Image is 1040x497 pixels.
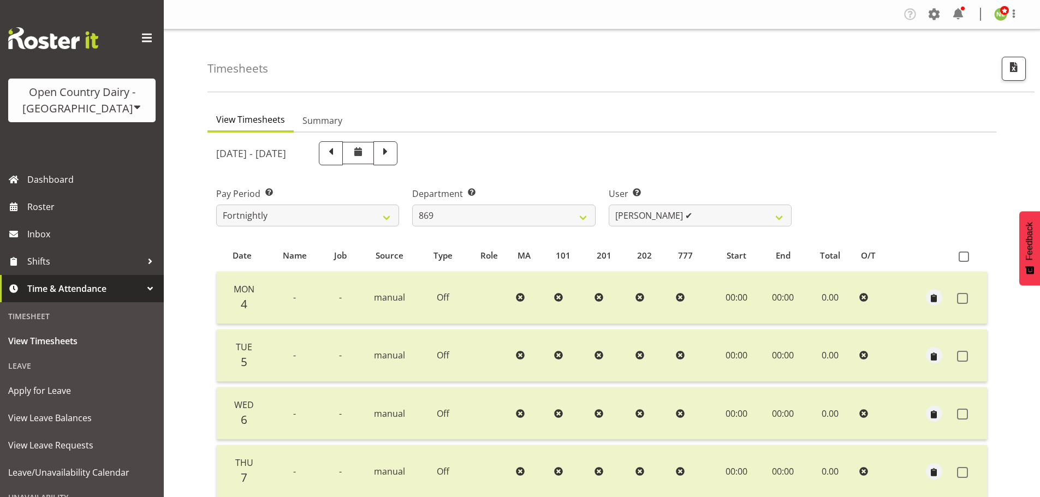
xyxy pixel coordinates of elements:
[3,327,161,355] a: View Timesheets
[302,114,342,127] span: Summary
[3,404,161,432] a: View Leave Balances
[233,249,252,262] span: Date
[293,408,296,420] span: -
[376,249,403,262] span: Source
[712,387,760,440] td: 00:00
[207,62,268,75] h4: Timesheets
[236,341,252,353] span: Tue
[283,249,307,262] span: Name
[8,333,156,349] span: View Timesheets
[27,226,158,242] span: Inbox
[419,272,466,324] td: Off
[419,330,466,382] td: Off
[19,84,145,117] div: Open Country Dairy - [GEOGRAPHIC_DATA]
[241,296,247,312] span: 4
[806,387,854,440] td: 0.00
[3,305,161,327] div: Timesheet
[374,349,405,361] span: manual
[339,349,342,361] span: -
[8,437,156,453] span: View Leave Requests
[339,291,342,303] span: -
[216,147,286,159] h5: [DATE] - [DATE]
[712,330,760,382] td: 00:00
[3,355,161,377] div: Leave
[760,387,806,440] td: 00:00
[678,249,693,262] span: 777
[1025,222,1035,260] span: Feedback
[518,249,531,262] span: MA
[727,249,746,262] span: Start
[8,464,156,481] span: Leave/Unavailability Calendar
[27,199,158,215] span: Roster
[235,457,253,469] span: Thu
[480,249,498,262] span: Role
[293,291,296,303] span: -
[374,408,405,420] span: manual
[994,8,1007,21] img: nicole-lloyd7454.jpg
[241,470,247,485] span: 7
[27,280,142,297] span: Time & Attendance
[27,253,142,270] span: Shifts
[820,249,840,262] span: Total
[216,187,399,200] label: Pay Period
[241,412,247,427] span: 6
[339,465,342,477] span: -
[293,349,296,361] span: -
[216,113,285,126] span: View Timesheets
[8,27,98,49] img: Rosterit website logo
[374,291,405,303] span: manual
[241,354,247,369] span: 5
[412,187,595,200] label: Department
[1002,57,1026,81] button: Export CSV
[293,465,296,477] span: -
[27,171,158,188] span: Dashboard
[760,330,806,382] td: 00:00
[8,382,156,399] span: Apply for Leave
[861,249,876,262] span: O/T
[374,465,405,477] span: manual
[3,459,161,486] a: Leave/Unavailability Calendar
[760,272,806,324] td: 00:00
[712,272,760,324] td: 00:00
[3,432,161,459] a: View Leave Requests
[339,408,342,420] span: -
[8,410,156,426] span: View Leave Balances
[1019,211,1040,285] button: Feedback - Show survey
[234,283,254,295] span: Mon
[597,249,611,262] span: 201
[433,249,453,262] span: Type
[806,272,854,324] td: 0.00
[806,330,854,382] td: 0.00
[3,377,161,404] a: Apply for Leave
[637,249,652,262] span: 202
[609,187,792,200] label: User
[234,399,254,411] span: Wed
[334,249,347,262] span: Job
[776,249,791,262] span: End
[556,249,570,262] span: 101
[419,387,466,440] td: Off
